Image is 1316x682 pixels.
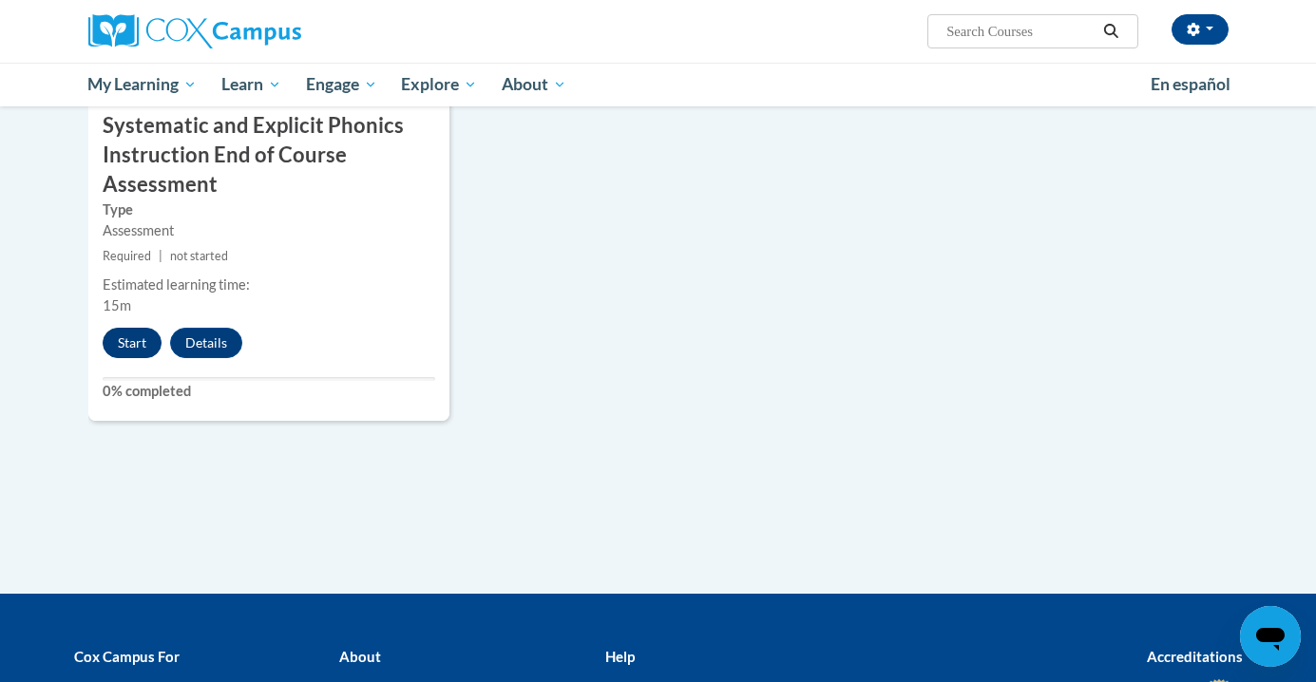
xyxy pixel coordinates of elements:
h3: Systematic and Explicit Phonics Instruction End of Course Assessment [88,111,449,199]
span: Explore [401,73,477,96]
a: Explore [389,63,489,106]
a: En español [1138,65,1243,104]
span: Engage [306,73,377,96]
span: | [159,249,162,263]
span: 15m [103,297,131,313]
a: Learn [209,63,294,106]
button: Search [1097,20,1125,43]
b: Cox Campus For [74,648,180,665]
a: About [489,63,579,106]
span: Learn [221,73,281,96]
input: Search Courses [944,20,1097,43]
button: Account Settings [1172,14,1229,45]
div: Assessment [103,220,435,241]
div: Estimated learning time: [103,275,435,295]
iframe: Button to launch messaging window [1240,606,1301,667]
span: My Learning [87,73,197,96]
b: Accreditations [1147,648,1243,665]
label: 0% completed [103,381,435,402]
b: Help [605,648,635,665]
button: Start [103,328,162,358]
b: About [339,648,381,665]
img: Cox Campus [88,14,301,48]
a: My Learning [76,63,210,106]
span: Required [103,249,151,263]
span: not started [170,249,228,263]
label: Type [103,199,435,220]
a: Cox Campus [88,14,449,48]
div: Main menu [60,63,1257,106]
span: About [502,73,566,96]
a: Engage [294,63,390,106]
button: Details [170,328,242,358]
span: En español [1151,74,1230,94]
